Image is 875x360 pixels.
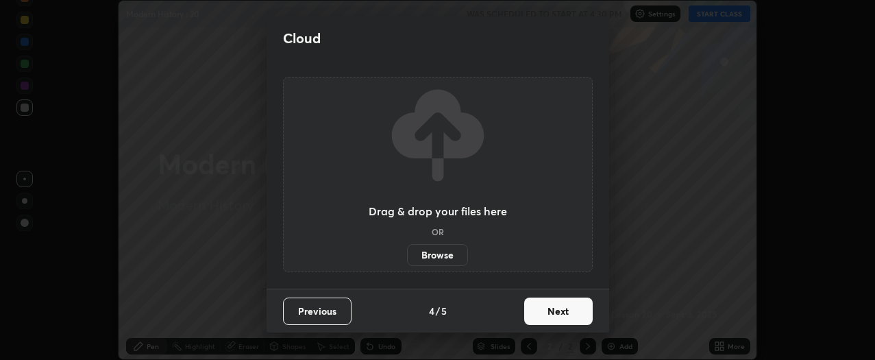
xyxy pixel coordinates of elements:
[432,228,444,236] h5: OR
[524,298,593,325] button: Next
[283,298,352,325] button: Previous
[441,304,447,318] h4: 5
[436,304,440,318] h4: /
[283,29,321,47] h2: Cloud
[429,304,434,318] h4: 4
[369,206,507,217] h3: Drag & drop your files here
